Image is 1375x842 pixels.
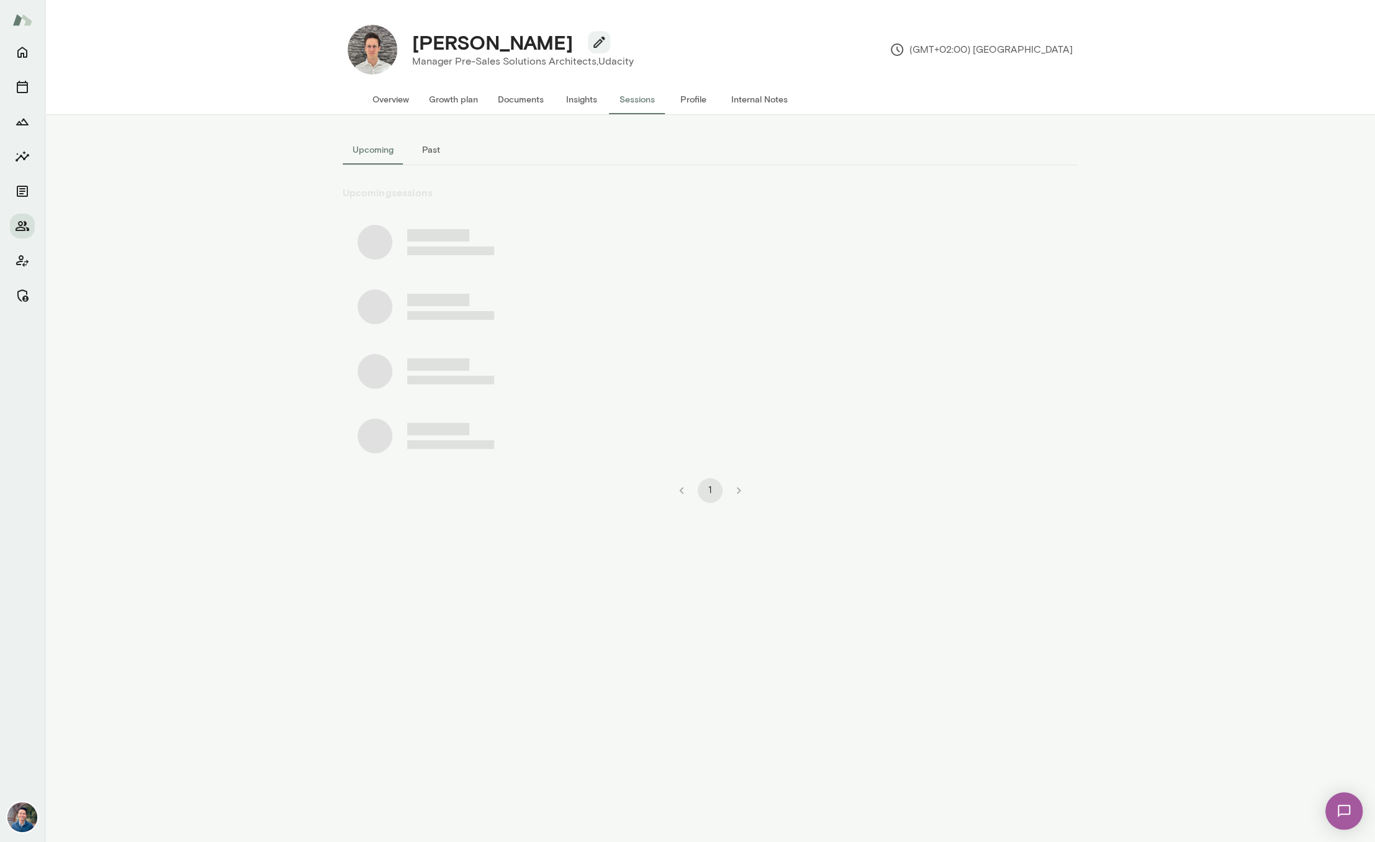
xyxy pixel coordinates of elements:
[554,84,610,114] button: Insights
[610,84,665,114] button: Sessions
[10,75,35,99] button: Sessions
[343,468,1078,503] div: pagination
[10,109,35,134] button: Growth Plan
[890,42,1073,57] p: (GMT+02:00) [GEOGRAPHIC_DATA]
[412,54,634,69] p: Manager Pre-Sales Solutions Architects, Udacity
[698,478,723,503] button: page 1
[721,84,798,114] button: Internal Notes
[412,30,573,54] h4: [PERSON_NAME]
[343,135,1078,165] div: basic tabs example
[10,179,35,204] button: Documents
[10,214,35,238] button: Members
[12,8,32,32] img: Mento
[667,478,753,503] nav: pagination navigation
[403,135,459,165] button: Past
[488,84,554,114] button: Documents
[10,248,35,273] button: Client app
[10,40,35,65] button: Home
[343,185,1078,200] h6: Upcoming sessions
[10,144,35,169] button: Insights
[363,84,419,114] button: Overview
[665,84,721,114] button: Profile
[419,84,488,114] button: Growth plan
[10,283,35,308] button: Manage
[348,25,397,75] img: Philipp Krank
[7,802,37,832] img: Alex Yu
[343,135,403,165] button: Upcoming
